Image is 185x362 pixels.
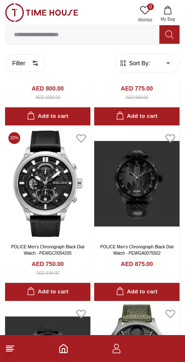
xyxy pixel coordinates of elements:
h4: AED 875.00 [121,260,153,268]
div: Add to cart [27,112,68,121]
a: POLICE Men's Chronograph Black Dial Watch - PEWGA0075502 [100,245,173,256]
button: Add to cart [5,107,90,125]
a: 0Wishlist [135,3,156,25]
button: Add to cart [94,107,180,125]
span: Sort By: [127,59,150,67]
button: My Bag [156,3,180,25]
a: Home [58,343,69,354]
h4: AED 750.00 [32,260,63,268]
span: Wishlist [135,17,156,23]
button: Add to cart [5,283,90,301]
img: POLICE Men's Chronograph Black Dial Watch - PEWGA0075502 [94,129,180,239]
h4: AED 800.00 [32,84,63,93]
h4: AED 775.00 [121,84,153,93]
span: 20 % [8,132,20,144]
div: Add to cart [116,287,157,297]
div: AED 938.00 [37,270,59,276]
a: POLICE Men's Chronograph Black Dial Watch - PEWGC0054205 [11,245,84,256]
div: AED 969.00 [126,94,148,101]
button: Sort By: [119,59,150,67]
div: Add to cart [27,287,68,297]
button: Add to cart [94,283,180,301]
div: Add to cart [116,112,157,121]
span: 0 [147,3,154,10]
button: Filter [5,54,46,72]
span: My Bag [157,16,178,22]
img: ... [5,3,78,22]
div: AED 1000.00 [35,94,61,101]
img: POLICE Men's Chronograph Black Dial Watch - PEWGC0054205 [5,129,90,239]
